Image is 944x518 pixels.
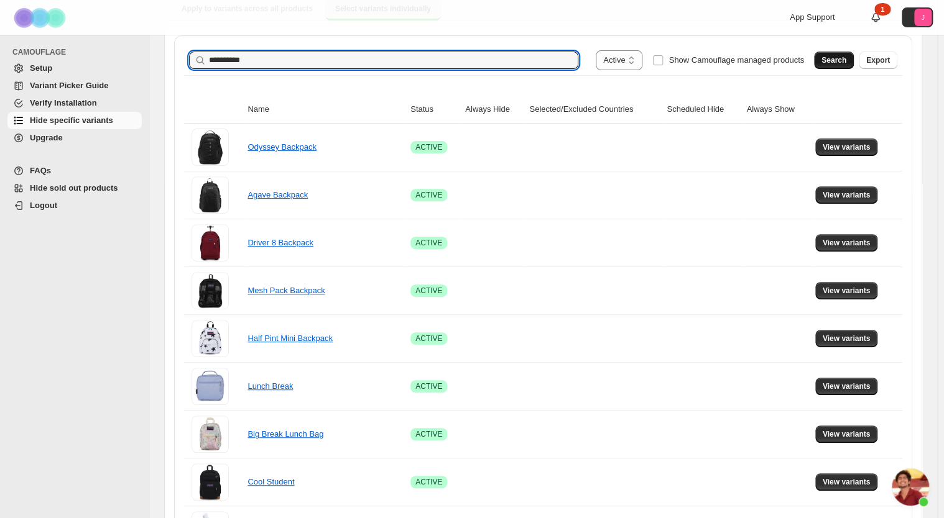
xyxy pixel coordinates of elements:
[7,60,142,77] a: Setup
[248,190,308,199] a: Agave Backpack
[790,12,835,22] span: App Support
[823,190,871,200] span: View variants
[874,3,891,16] div: 1
[30,81,108,90] span: Variant Picker Guide
[7,197,142,214] a: Logout
[415,190,442,200] span: ACTIVE
[7,112,142,129] a: Hide specific variants
[415,381,442,391] span: ACTIVE
[244,96,407,124] th: Name
[815,139,878,156] button: View variants
[248,429,323,438] a: Big Break Lunch Bag
[407,96,461,124] th: Status
[823,381,871,391] span: View variants
[7,77,142,94] a: Variant Picker Guide
[663,96,743,124] th: Scheduled Hide
[815,234,878,252] button: View variants
[248,477,294,486] a: Cool Student
[248,334,333,343] a: Half Pint Mini Backpack
[248,238,313,247] a: Driver 8 Backpack
[823,334,871,343] span: View variants
[415,142,442,152] span: ACTIVE
[415,429,442,439] span: ACTIVE
[30,98,97,107] span: Verify Installation
[30,166,51,175] span: FAQs
[30,183,118,193] span: Hide sold out products
[7,179,142,197] a: Hide sold out products
[869,11,882,24] a: 1
[30,63,52,73] span: Setup
[669,55,804,65] span: Show Camouflage managed products
[821,55,846,65] span: Search
[7,129,142,147] a: Upgrade
[823,238,871,248] span: View variants
[823,142,871,152] span: View variants
[12,47,143,57] span: CAMOUFLAGE
[921,14,925,21] text: J
[815,186,878,204] button: View variants
[815,330,878,347] button: View variants
[525,96,663,124] th: Selected/Excluded Countries
[902,7,933,27] button: Avatar with initials J
[30,133,63,142] span: Upgrade
[415,334,442,343] span: ACTIVE
[815,282,878,299] button: View variants
[7,94,142,112] a: Verify Installation
[461,96,525,124] th: Always Hide
[823,286,871,296] span: View variants
[7,162,142,179] a: FAQs
[415,477,442,487] span: ACTIVE
[866,55,890,65] span: Export
[814,52,854,69] button: Search
[914,9,932,26] span: Avatar with initials J
[743,96,811,124] th: Always Show
[248,381,293,391] a: Lunch Break
[415,286,442,296] span: ACTIVE
[30,201,57,210] span: Logout
[892,468,929,506] a: Open chat
[248,286,325,295] a: Mesh Pack Backpack
[248,142,317,152] a: Odyssey Backpack
[815,425,878,443] button: View variants
[10,1,72,35] img: Camouflage
[815,473,878,491] button: View variants
[859,52,897,69] button: Export
[823,429,871,439] span: View variants
[815,378,878,395] button: View variants
[823,477,871,487] span: View variants
[30,116,113,125] span: Hide specific variants
[415,238,442,248] span: ACTIVE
